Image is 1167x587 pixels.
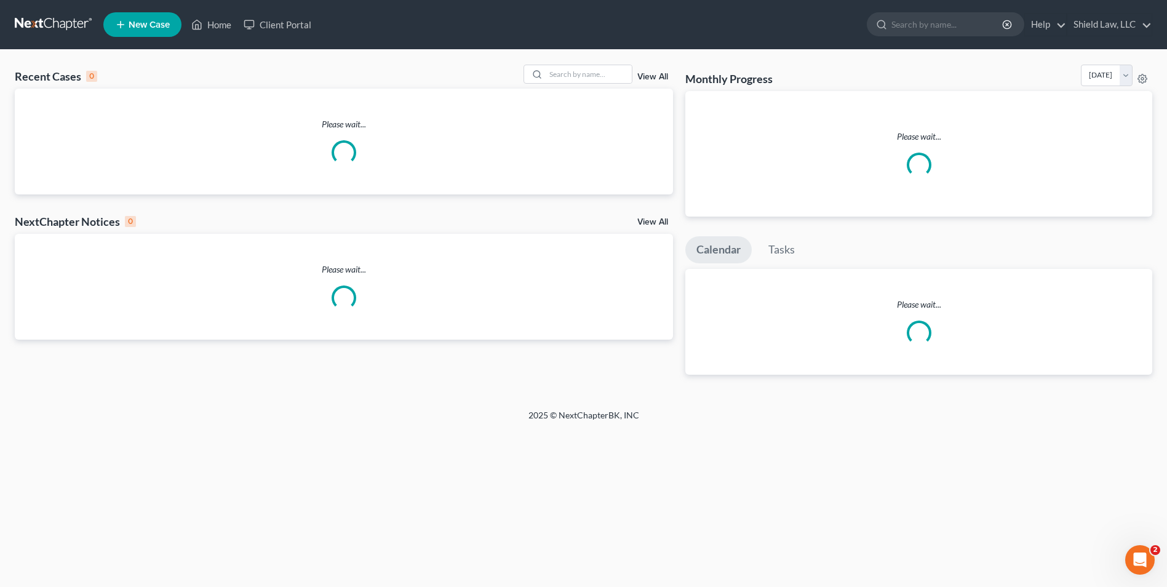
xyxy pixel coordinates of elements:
span: 2 [1150,545,1160,555]
p: Please wait... [15,118,673,130]
input: Search by name... [891,13,1004,36]
div: 0 [86,71,97,82]
span: New Case [129,20,170,30]
a: Client Portal [237,14,317,36]
a: View All [637,73,668,81]
div: NextChapter Notices [15,214,136,229]
p: Please wait... [15,263,673,276]
a: Shield Law, LLC [1067,14,1152,36]
iframe: Intercom live chat [1125,545,1155,575]
p: Please wait... [695,130,1142,143]
p: Please wait... [685,298,1152,311]
a: Tasks [757,236,806,263]
h3: Monthly Progress [685,71,773,86]
a: View All [637,218,668,226]
div: Recent Cases [15,69,97,84]
a: Help [1025,14,1066,36]
input: Search by name... [546,65,632,83]
div: 2025 © NextChapterBK, INC [233,409,934,431]
a: Home [185,14,237,36]
div: 0 [125,216,136,227]
a: Calendar [685,236,752,263]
